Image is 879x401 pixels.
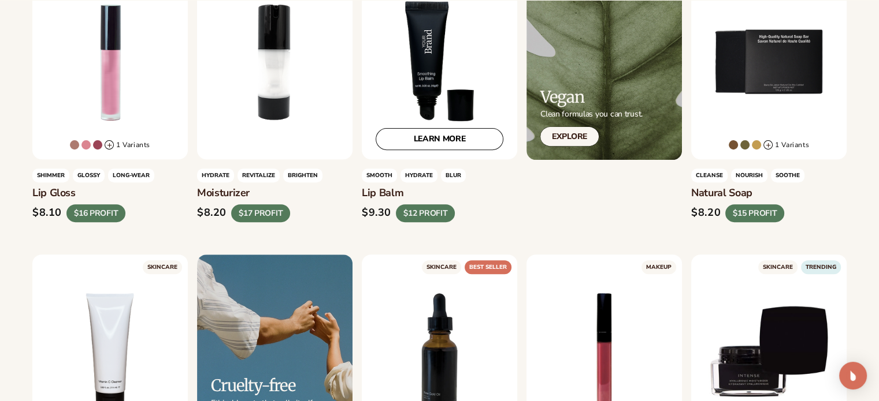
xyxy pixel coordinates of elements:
div: $15 PROFIT [725,204,784,222]
span: SOOTHE [771,169,804,183]
div: $16 PROFIT [66,204,125,222]
div: $12 PROFIT [396,204,455,222]
div: $8.10 [32,207,62,220]
h3: Moisturizer [197,188,353,200]
h3: Natural Soap [691,188,847,200]
div: Open Intercom Messenger [839,362,867,389]
span: Shimmer [32,169,69,183]
span: SMOOTH [362,169,397,183]
a: Explore [540,127,599,146]
h2: Vegan [540,88,643,106]
span: BLUR [441,169,466,183]
span: HYDRATE [197,169,234,183]
h3: Lip Gloss [32,188,188,200]
p: Clean formulas you can trust. [540,109,643,119]
span: GLOSSY [73,169,105,183]
span: NOURISH [731,169,767,183]
span: Cleanse [691,169,728,183]
div: $8.20 [197,207,227,220]
div: $8.20 [691,207,721,220]
span: HYDRATE [400,169,437,183]
h3: Lip Balm [362,188,517,200]
span: BRIGHTEN [283,169,322,183]
div: $17 PROFIT [231,204,290,222]
div: $9.30 [362,207,391,220]
span: REVITALIZE [238,169,280,183]
a: LEARN MORE [376,129,503,151]
h2: Cruelty-free [211,377,314,395]
span: LONG-WEAR [108,169,154,183]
